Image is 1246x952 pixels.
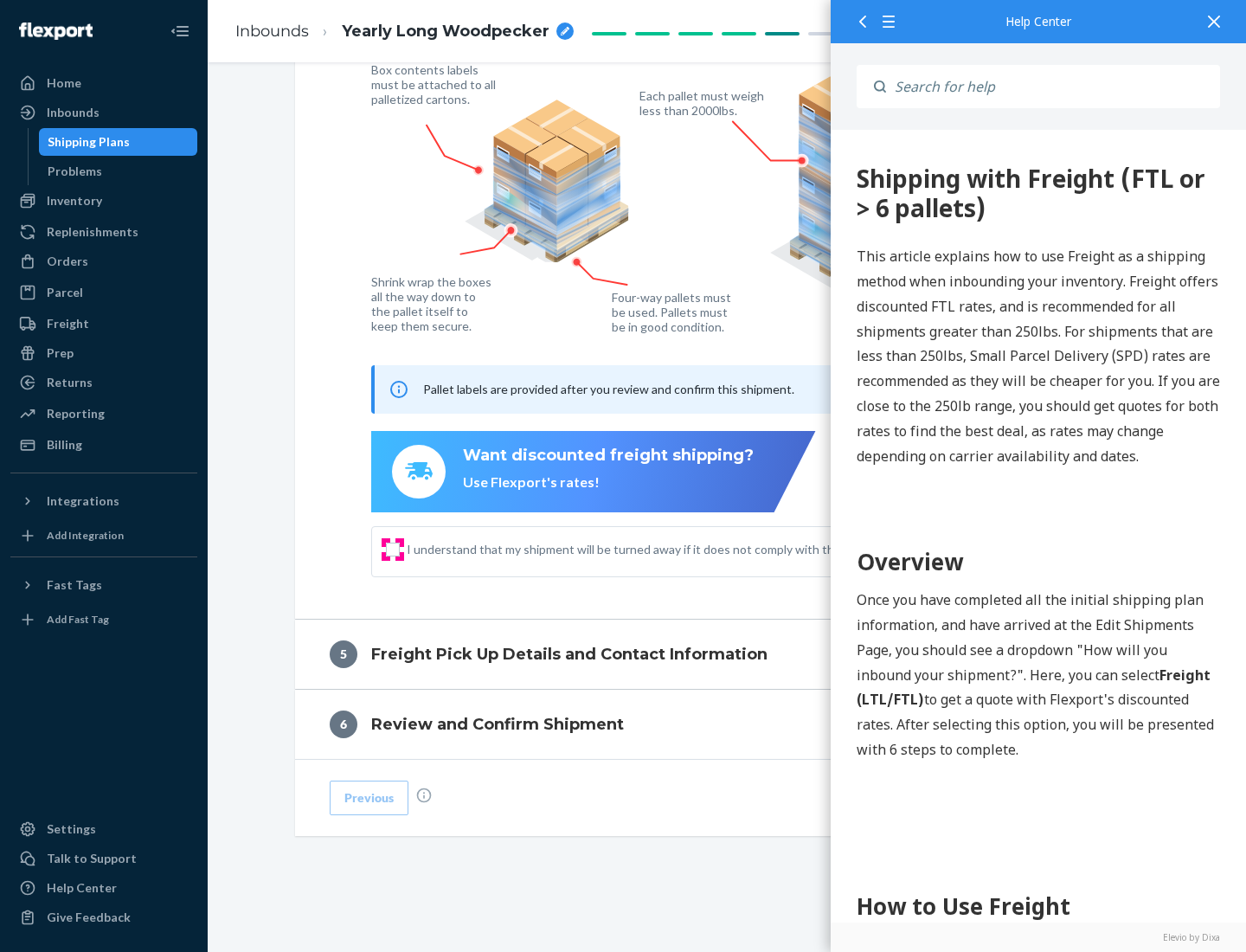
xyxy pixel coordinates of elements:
[47,879,117,897] div: Help Center
[10,571,197,599] button: Fast Tags
[10,487,197,515] button: Integrations
[47,253,88,270] div: Orders
[48,133,130,151] div: Shipping Plans
[10,99,197,126] a: Inbounds
[371,713,624,736] h4: Review and Confirm Shipment
[235,22,309,41] a: Inbounds
[10,522,197,550] a: Add Integration
[371,643,768,666] h4: Freight Pick Up Details and Contact Information
[47,436,82,453] div: Billing
[407,541,1069,558] span: I understand that my shipment will be turned away if it does not comply with the above guidelines.
[47,344,74,362] div: Prep
[39,128,198,156] a: Shipping Plans
[47,284,83,301] div: Parcel
[10,845,197,872] a: Talk to Support
[47,104,100,121] div: Inbounds
[47,374,93,391] div: Returns
[47,909,131,926] div: Give Feedback
[10,248,197,275] a: Orders
[295,690,1160,759] button: 6Review and Confirm Shipment
[48,163,102,180] div: Problems
[10,369,197,396] a: Returns
[386,543,400,556] input: I understand that my shipment will be turned away if it does not comply with the above guidelines.
[295,620,1160,689] button: 5Freight Pick Up Details and Contact Information
[47,820,96,838] div: Settings
[47,528,124,543] div: Add Integration
[10,874,197,902] a: Help Center
[612,290,732,334] figcaption: Four-way pallets must be used. Pallets must be in good condition.
[163,14,197,48] button: Close Navigation
[330,781,408,815] button: Previous
[47,850,137,867] div: Talk to Support
[10,904,197,931] button: Give Feedback
[47,576,102,594] div: Fast Tags
[10,339,197,367] a: Prep
[222,6,588,57] ol: breadcrumbs
[371,62,500,106] figcaption: Box contents labels must be attached to all palletized cartons.
[886,65,1220,108] input: Search
[26,760,389,794] h1: How to Use Freight
[47,612,109,627] div: Add Fast Tag
[47,192,102,209] div: Inventory
[39,158,198,185] a: Problems
[10,431,197,459] a: Billing
[26,35,389,93] div: 360 Shipping with Freight (FTL or > 6 pallets)
[10,69,197,97] a: Home
[47,223,138,241] div: Replenishments
[47,74,81,92] div: Home
[47,405,105,422] div: Reporting
[857,931,1220,943] a: Elevio by Dixa
[10,606,197,634] a: Add Fast Tag
[857,16,1220,28] div: Help Center
[26,114,389,338] p: This article explains how to use Freight as a shipping method when inbounding your inventory. Fre...
[330,711,357,738] div: 6
[639,88,768,118] figcaption: Each pallet must weigh less than 2000lbs.
[26,415,389,449] h1: Overview
[330,640,357,668] div: 5
[47,315,89,332] div: Freight
[26,811,389,842] h2: Step 1: Boxes and Labels
[371,274,495,333] figcaption: Shrink wrap the boxes all the way down to the pallet itself to keep them secure.
[10,187,197,215] a: Inventory
[342,21,549,43] span: Yearly Long Woodpecker
[463,445,754,467] div: Want discounted freight shipping?
[26,458,389,633] p: Once you have completed all the initial shipping plan information, and have arrived at the Edit S...
[10,815,197,843] a: Settings
[423,382,794,396] span: Pallet labels are provided after you review and confirm this shipment.
[10,279,197,306] a: Parcel
[10,400,197,428] a: Reporting
[10,310,197,338] a: Freight
[463,473,754,492] div: Use Flexport's rates!
[19,23,93,40] img: Flexport logo
[10,218,197,246] a: Replenishments
[47,492,119,510] div: Integrations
